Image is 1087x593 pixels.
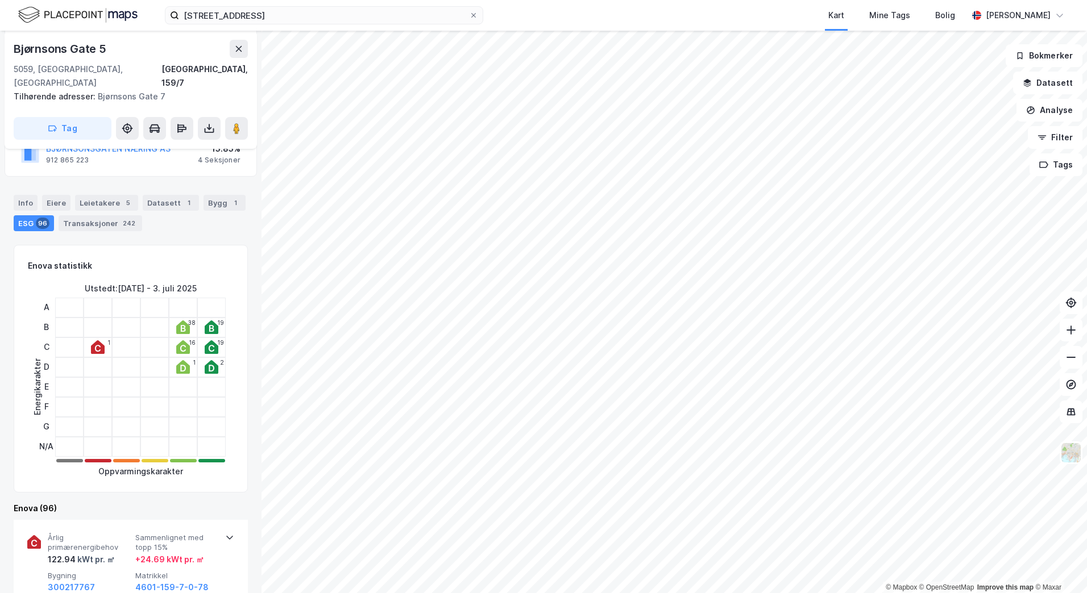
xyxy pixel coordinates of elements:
img: Z [1060,442,1082,463]
div: 242 [121,218,138,229]
div: [PERSON_NAME] [986,9,1051,22]
div: 1 [107,339,110,346]
div: 5 [122,197,134,208]
div: 38 [188,319,196,326]
input: Søk på adresse, matrikkel, gårdeiere, leietakere eller personer [179,7,469,24]
button: Tag [14,117,111,140]
span: Sammenlignet med topp 15% [135,533,218,553]
div: D [39,357,53,377]
div: Datasett [143,195,199,211]
span: Tilhørende adresser: [14,91,98,101]
div: Enova (96) [14,502,248,515]
div: Info [14,195,38,211]
div: 1 [230,197,241,208]
a: OpenStreetMap [919,583,974,591]
span: Årlig primærenergibehov [48,533,131,553]
div: 96 [36,218,49,229]
button: Datasett [1013,72,1082,94]
div: 19 [217,339,224,346]
div: Bolig [935,9,955,22]
div: 16 [189,339,196,346]
span: Matrikkel [135,571,218,581]
div: B [39,318,53,337]
div: Eiere [42,195,70,211]
div: kWt pr. ㎡ [76,553,115,566]
button: Tags [1030,153,1082,176]
iframe: Chat Widget [1030,538,1087,593]
div: G [39,417,53,437]
a: Improve this map [977,583,1034,591]
div: Transaksjoner [59,215,142,231]
div: + 24.69 kWt pr. ㎡ [135,553,204,566]
div: Bygg [204,195,246,211]
div: 122.94 [48,553,115,566]
div: Mine Tags [869,9,910,22]
div: N/A [39,437,53,457]
div: F [39,397,53,417]
div: 912 865 223 [46,156,89,165]
div: 1 [183,197,194,208]
div: Energikarakter [31,358,44,415]
button: Analyse [1017,99,1082,122]
div: A [39,298,53,318]
a: Mapbox [886,583,917,591]
div: Enova statistikk [28,259,92,273]
button: Filter [1028,126,1082,149]
div: 1 [193,359,196,366]
div: ESG [14,215,54,231]
div: 2 [220,359,224,366]
div: 4 Seksjoner [198,156,240,165]
div: 15.85% [198,142,240,156]
div: Kart [828,9,844,22]
div: C [39,337,53,357]
span: Bygning [48,571,131,581]
button: Bokmerker [1006,44,1082,67]
div: Utstedt : [DATE] - 3. juli 2025 [85,282,197,295]
div: E [39,377,53,397]
div: 5059, [GEOGRAPHIC_DATA], [GEOGRAPHIC_DATA] [14,62,161,90]
div: Leietakere [75,195,138,211]
img: logo.f888ab2527a4732fd821a326f86c7f29.svg [18,5,138,25]
div: [GEOGRAPHIC_DATA], 159/7 [161,62,248,90]
div: Kontrollprogram for chat [1030,538,1087,593]
div: Bjørnsons Gate 5 [14,40,109,58]
div: Bjørnsons Gate 7 [14,90,239,103]
div: Oppvarmingskarakter [98,465,183,478]
div: 19 [217,319,224,326]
